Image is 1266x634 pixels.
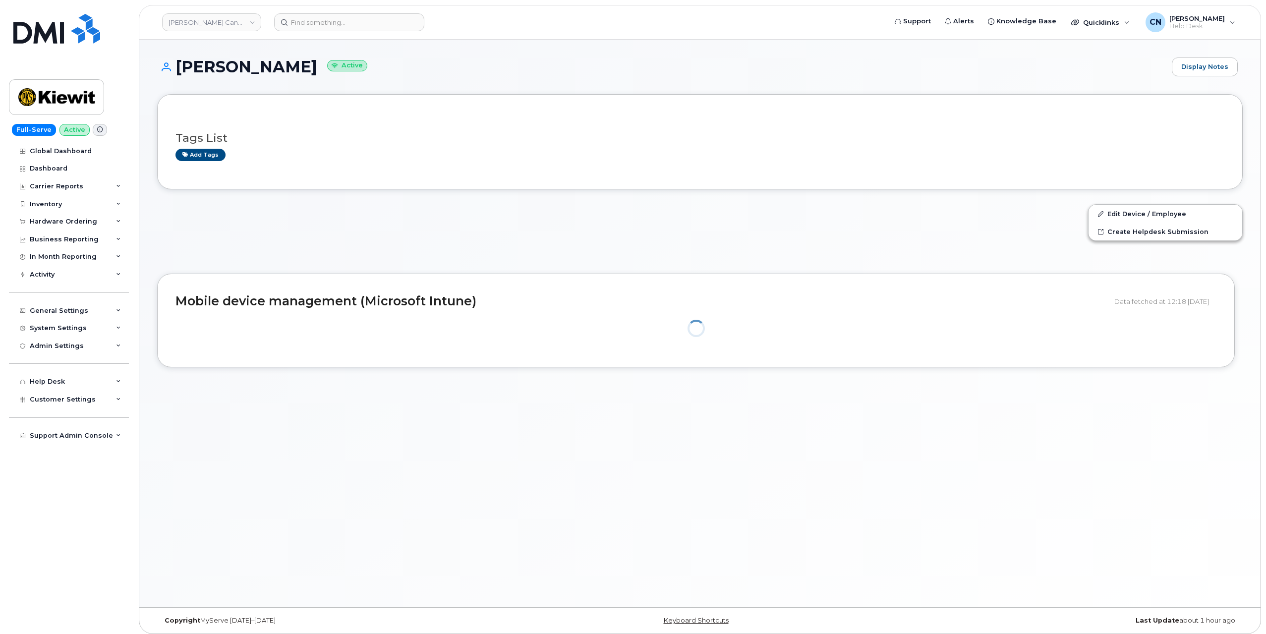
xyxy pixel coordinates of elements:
a: Keyboard Shortcuts [664,617,729,624]
div: Data fetched at 12:18 [DATE] [1114,292,1216,311]
h1: [PERSON_NAME] [157,58,1167,75]
div: about 1 hour ago [881,617,1243,625]
a: Create Helpdesk Submission [1089,223,1242,240]
strong: Last Update [1136,617,1179,624]
div: MyServe [DATE]–[DATE] [157,617,519,625]
a: Add tags [175,149,226,161]
h2: Mobile device management (Microsoft Intune) [175,294,1107,308]
strong: Copyright [165,617,200,624]
a: Edit Device / Employee [1089,205,1242,223]
small: Active [327,60,367,71]
a: Display Notes [1172,58,1238,76]
h3: Tags List [175,132,1224,144]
